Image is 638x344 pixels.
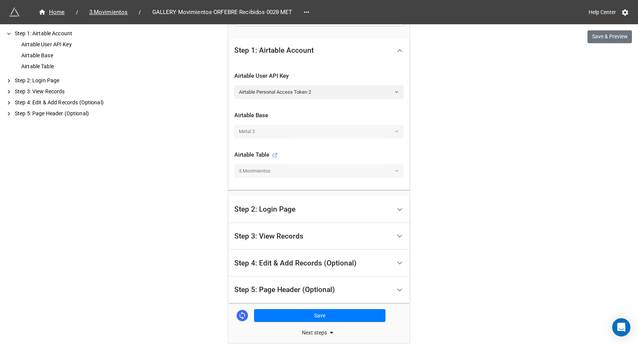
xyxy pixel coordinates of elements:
span: 3.Movimientos [85,8,133,17]
div: Step 1: Airtable Account [228,38,410,63]
div: Airtable User API Key [20,41,122,49]
div: Airtable Base [234,111,404,120]
img: miniextensions-icon.73ae0678.png [9,7,20,17]
div: Airtable User API Key [234,72,404,81]
div: Step 4: Edit & Add Records (Optional) [234,259,357,267]
li: / [139,8,141,16]
div: Step 2: Login Page [228,196,410,223]
div: Step 5: Page Header (Optional) [234,286,335,294]
div: Step 1: Airtable Account [13,30,122,38]
div: Airtable Base [20,52,122,60]
a: 3.Movimientos [81,8,136,17]
div: Step 2: Login Page [13,77,122,85]
li: / [76,8,78,16]
a: Sync Base Structure [237,310,248,321]
div: Step 1: Airtable Account [234,47,314,54]
div: Step 5: Page Header (Optional) [13,110,122,118]
div: Step 4: Edit & Add Records (Optional) [13,99,122,107]
div: Step 3: View Records [234,232,303,240]
button: Save & Preview [587,30,632,43]
nav: breadcrumb [30,8,300,17]
a: Help Center [583,5,621,19]
span: GALLERY·Movimientos·ORFEBRE·Recibidos·0028·MET [148,8,297,17]
div: Step 3: View Records [228,223,410,250]
div: Step 2: Login Page [234,206,295,213]
div: Airtable Table [20,63,122,71]
div: Home [38,8,65,17]
div: Step 5: Page Header (Optional) [228,276,410,303]
a: Home [30,8,73,17]
div: Next steps [228,328,410,337]
div: Open Intercom Messenger [612,318,630,336]
button: Save [254,309,385,322]
div: Airtable Table [234,151,278,160]
a: Airtable Personal Access Token 2 [234,85,404,99]
div: Step 3: View Records [13,88,122,96]
div: Step 1: Airtable Account [228,63,410,190]
div: Step 4: Edit & Add Records (Optional) [228,250,410,276]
